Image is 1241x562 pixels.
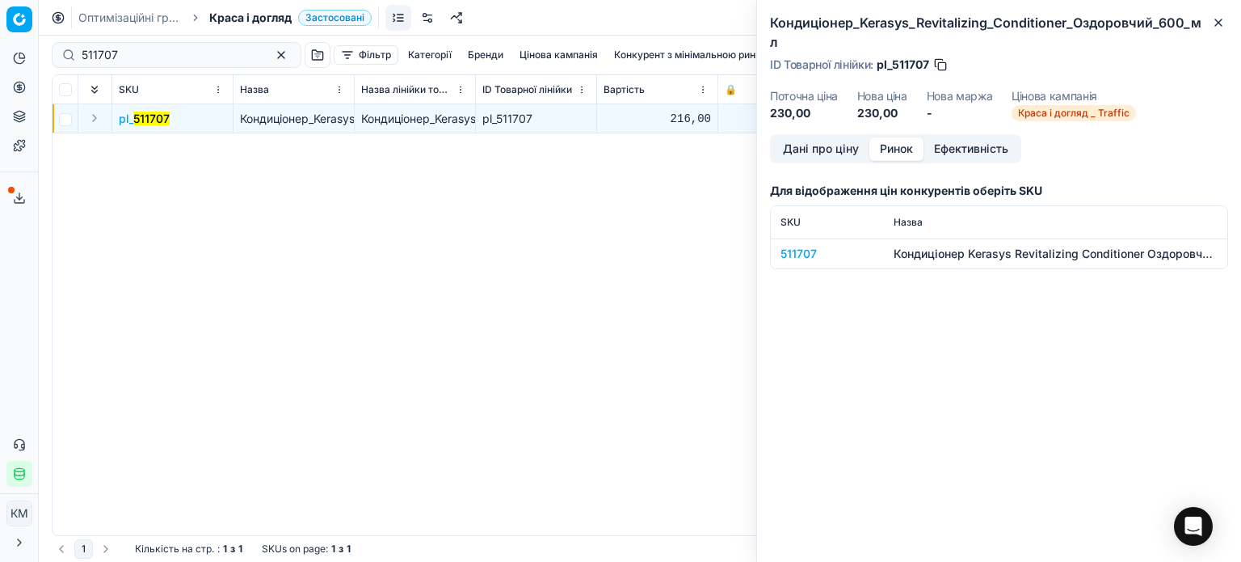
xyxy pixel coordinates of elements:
[331,543,335,556] strong: 1
[725,83,737,96] span: 🔒
[74,539,93,559] button: 1
[240,83,269,96] span: Назва
[135,543,242,556] div: :
[223,543,227,556] strong: 1
[82,47,259,63] input: Пошук по SKU або назві
[209,10,372,26] span: Краса і доглядЗастосовані
[240,112,603,125] span: Кондиціонер_Kerasys_Revitalizing_Conditioner_Оздоровчий_600_мл
[894,216,923,228] span: Назва
[604,83,645,96] span: Вартість
[608,45,822,65] button: Конкурент з мінімальною ринковою ціною
[119,111,170,127] span: pl_
[209,10,292,26] span: Краса і догляд
[770,183,1228,199] h3: Для відображення цін конкурентів оберіть SKU
[298,10,372,26] span: Застосовані
[230,543,235,556] strong: з
[869,137,923,161] button: Ринок
[78,10,372,26] nav: breadcrumb
[85,80,104,99] button: Expand all
[770,91,838,102] dt: Поточна ціна
[604,111,711,127] div: 216,00
[482,83,572,96] span: ID Товарної лінійки
[770,59,873,70] span: ID Товарної лінійки :
[402,45,458,65] button: Категорії
[119,83,139,96] span: SKU
[894,246,1218,262] div: Кондиціонер Kerasys Revitalizing Conditioner Оздоровчий 600 мл
[52,539,116,559] nav: pagination
[347,543,351,556] strong: 1
[135,543,214,556] span: Кількість на стр.
[780,246,874,262] div: 511707
[1174,507,1213,546] div: Open Intercom Messenger
[513,45,604,65] button: Цінова кампанія
[482,111,590,127] div: pl_511707
[361,111,469,127] div: Кондиціонер_Kerasys_Revitalizing_Conditioner_Оздоровчий_600_мл
[927,105,993,121] dd: -
[52,539,71,559] button: Go to previous page
[238,543,242,556] strong: 1
[923,137,1019,161] button: Ефективність
[133,112,170,125] mark: 511707
[339,543,343,556] strong: з
[927,91,993,102] dt: Нова маржа
[877,57,929,73] span: pl_511707
[857,105,907,121] dd: 230,00
[262,543,328,556] span: SKUs on page :
[1012,105,1136,121] span: Краса і догляд _ Traffic
[780,216,801,228] span: SKU
[96,539,116,559] button: Go to next page
[78,10,182,26] a: Оптимізаційні групи
[361,83,452,96] span: Назва лінійки товарів
[6,501,32,526] button: КM
[461,45,510,65] button: Бренди
[1012,91,1136,102] dt: Цінова кампанія
[770,105,838,121] dd: 230,00
[7,501,32,526] span: КM
[85,108,104,128] button: Expand
[770,13,1228,52] h2: Кондиціонер_Kerasys_Revitalizing_Conditioner_Оздоровчий_600_мл
[119,111,170,127] button: pl_511707
[334,45,398,65] button: Фільтр
[772,137,869,161] button: Дані про ціну
[857,91,907,102] dt: Нова ціна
